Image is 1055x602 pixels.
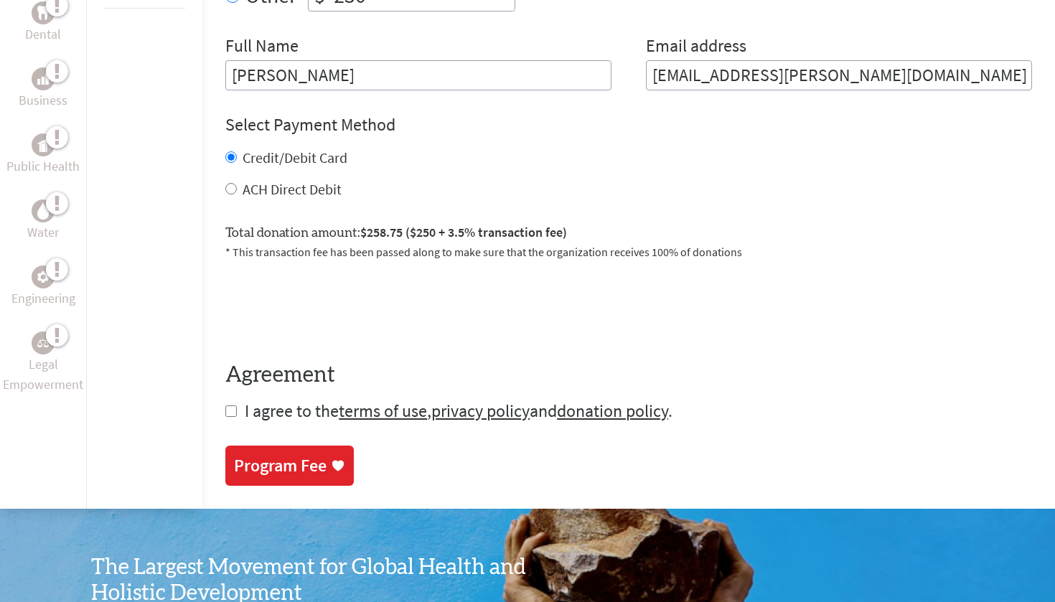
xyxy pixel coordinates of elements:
a: Public HealthPublic Health [6,133,80,177]
p: Legal Empowerment [3,354,83,395]
a: DentalDental [25,1,61,44]
label: ACH Direct Debit [243,180,342,198]
a: BusinessBusiness [19,67,67,110]
div: Engineering [32,265,55,288]
label: Total donation amount: [225,222,567,243]
div: Dental [32,1,55,24]
a: terms of use [339,400,427,422]
p: Engineering [11,288,75,309]
a: Legal EmpowermentLegal Empowerment [3,331,83,395]
img: Water [37,202,49,219]
div: Legal Empowerment [32,331,55,354]
p: * This transaction fee has been passed along to make sure that the organization receives 100% of ... [225,243,1032,260]
div: Program Fee [234,454,327,477]
p: Public Health [6,156,80,177]
input: Your Email [646,60,1032,90]
input: Enter Full Name [225,60,611,90]
p: Business [19,90,67,110]
p: Water [27,222,59,243]
h4: Agreement [225,362,1032,388]
label: Email address [646,34,746,60]
span: I agree to the , and . [245,400,672,422]
a: EngineeringEngineering [11,265,75,309]
label: Credit/Debit Card [243,149,347,166]
h4: Select Payment Method [225,113,1032,136]
img: Dental [37,6,49,19]
img: Public Health [37,138,49,152]
div: Water [32,199,55,222]
div: Business [32,67,55,90]
a: privacy policy [431,400,530,422]
img: Engineering [37,271,49,283]
iframe: reCAPTCHA [225,278,444,334]
label: Full Name [225,34,299,60]
a: donation policy [557,400,668,422]
span: $258.75 ($250 + 3.5% transaction fee) [360,224,567,240]
img: Legal Empowerment [37,339,49,347]
p: Dental [25,24,61,44]
div: Public Health [32,133,55,156]
a: Program Fee [225,446,354,486]
a: WaterWater [27,199,59,243]
img: Business [37,73,49,85]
